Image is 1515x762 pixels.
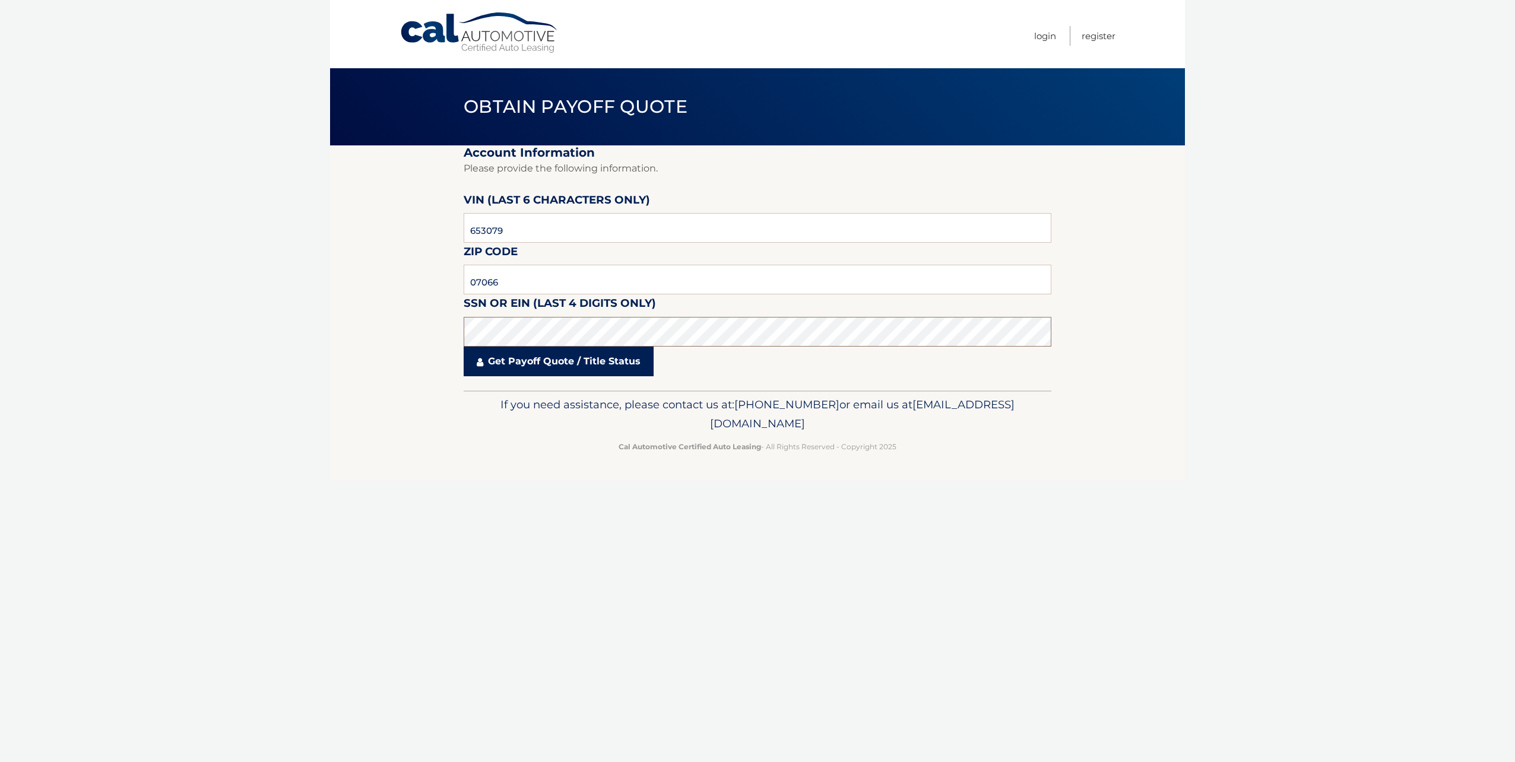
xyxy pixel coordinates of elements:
[400,12,560,54] a: Cal Automotive
[734,398,839,411] span: [PHONE_NUMBER]
[464,243,518,265] label: Zip Code
[464,294,656,316] label: SSN or EIN (last 4 digits only)
[471,440,1044,453] p: - All Rights Reserved - Copyright 2025
[464,160,1051,177] p: Please provide the following information.
[619,442,761,451] strong: Cal Automotive Certified Auto Leasing
[464,96,687,118] span: Obtain Payoff Quote
[464,191,650,213] label: VIN (last 6 characters only)
[464,347,654,376] a: Get Payoff Quote / Title Status
[1082,26,1115,46] a: Register
[464,145,1051,160] h2: Account Information
[471,395,1044,433] p: If you need assistance, please contact us at: or email us at
[1034,26,1056,46] a: Login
